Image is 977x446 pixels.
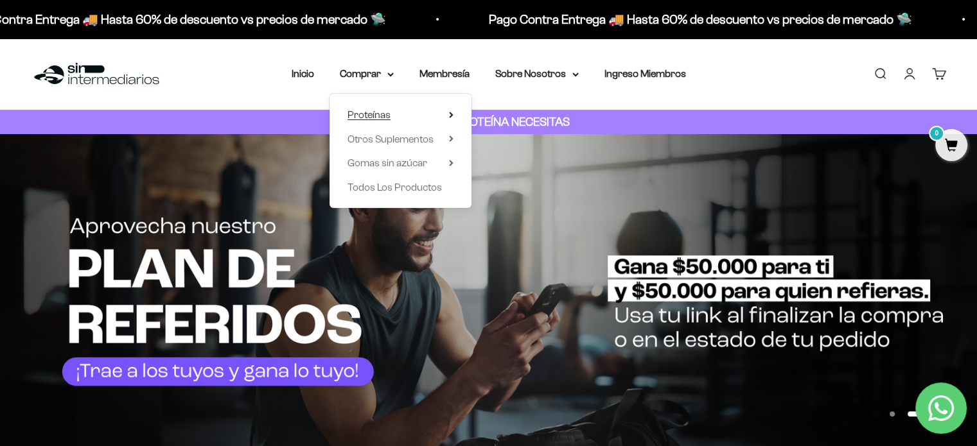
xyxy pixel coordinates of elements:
summary: Gomas sin azúcar [348,155,453,171]
summary: Proteínas [348,107,453,123]
a: Membresía [419,68,470,79]
a: Ingreso Miembros [604,68,686,79]
p: Pago Contra Entrega 🚚 Hasta 60% de descuento vs precios de mercado 🛸 [480,9,903,30]
span: Otros Suplementos [348,133,434,144]
span: Proteínas [348,109,391,120]
span: Todos Los Productos [348,182,442,193]
a: Inicio [292,68,314,79]
a: 0 [935,139,967,153]
summary: Otros Suplementos [348,131,453,148]
summary: Sobre Nosotros [495,65,579,82]
a: Todos Los Productos [348,179,453,196]
span: Gomas sin azúcar [348,157,427,168]
summary: Comprar [340,65,394,82]
strong: CUANTA PROTEÍNA NECESITAS [407,115,570,128]
mark: 0 [929,126,944,141]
